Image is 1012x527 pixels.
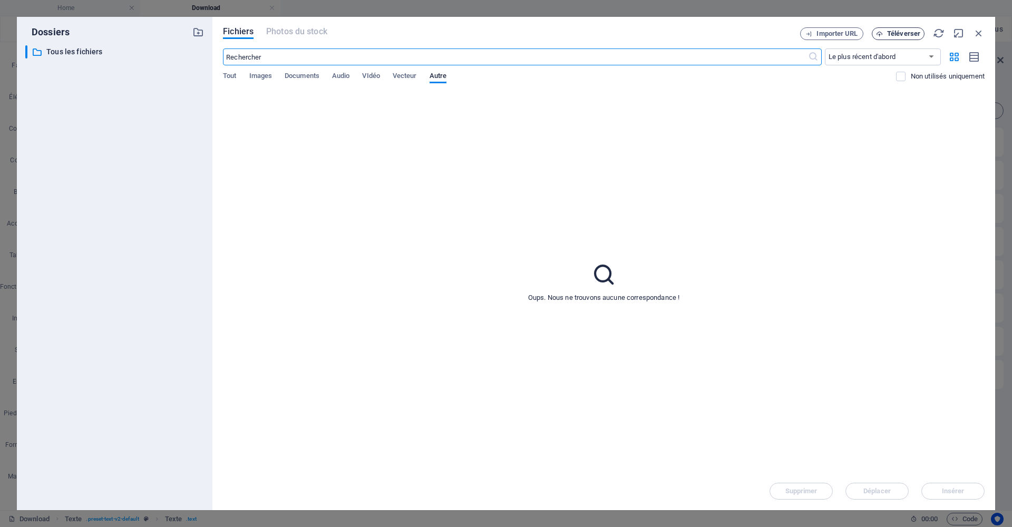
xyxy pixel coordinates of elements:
[872,27,925,40] button: Téléverser
[4,4,74,13] a: Skip to main content
[249,70,273,84] span: Images
[393,70,417,84] span: Vecteur
[192,26,204,38] i: Créer un nouveau dossier
[933,27,945,39] i: Actualiser
[430,70,446,84] span: Autre
[223,25,254,38] span: Fichiers
[285,70,319,84] span: Documents
[887,31,920,37] span: Téléverser
[25,25,70,39] p: Dossiers
[25,45,27,58] div: ​
[911,72,985,81] p: Affiche uniquement les fichiers non utilisés sur ce site web. Les fichiers ajoutés pendant cette ...
[528,293,679,302] p: Oups. Nous ne trouvons aucune correspondance !
[973,27,985,39] i: Fermer
[46,46,184,58] p: Tous les fichiers
[266,25,327,38] span: Ce type de fichier n'est pas pris en charge par cet élément.
[223,70,236,84] span: Tout
[223,48,807,65] input: Rechercher
[332,70,349,84] span: Audio
[800,27,863,40] button: Importer URL
[953,27,965,39] i: Réduire
[816,31,858,37] span: Importer URL
[362,70,379,84] span: VIdéo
